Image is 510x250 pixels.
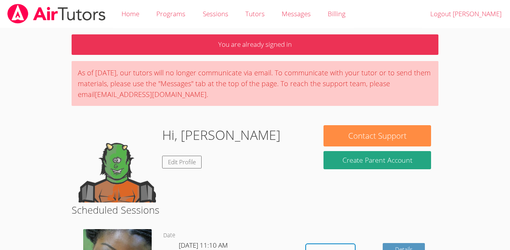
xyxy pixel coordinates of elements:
[162,125,281,145] h1: Hi, [PERSON_NAME]
[79,125,156,202] img: default.png
[323,125,431,146] button: Contact Support
[163,231,175,240] dt: Date
[7,4,106,24] img: airtutors_banner-c4298cdbf04f3fff15de1276eac7730deb9818008684d7c2e4769d2f7ddbe033.png
[323,151,431,169] button: Create Parent Account
[179,241,228,250] span: [DATE] 11:10 AM
[72,34,439,55] p: You are already signed in
[282,9,311,18] span: Messages
[162,156,202,168] a: Edit Profile
[72,202,439,217] h2: Scheduled Sessions
[72,61,439,106] div: As of [DATE], our tutors will no longer communicate via email. To communicate with your tutor or ...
